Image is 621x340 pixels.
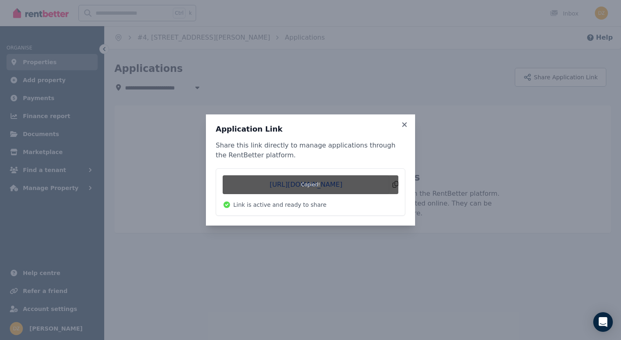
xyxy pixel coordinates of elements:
[223,175,398,194] button: [URL][DOMAIN_NAME]Copied!
[223,175,398,194] span: Copied!
[216,124,405,134] h3: Application Link
[593,312,613,332] div: Open Intercom Messenger
[216,141,405,160] p: Share this link directly to manage applications through the RentBetter platform.
[233,201,326,209] span: Link is active and ready to share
